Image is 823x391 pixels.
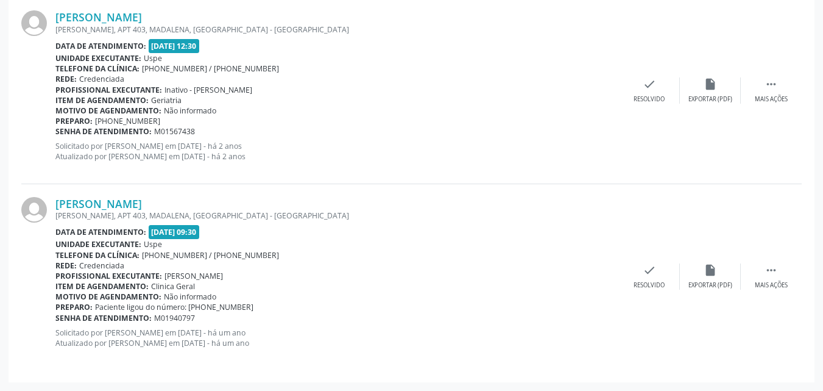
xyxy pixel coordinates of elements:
a: [PERSON_NAME] [55,10,142,24]
span: [PHONE_NUMBER] / [PHONE_NUMBER] [142,63,279,74]
b: Unidade executante: [55,239,141,249]
p: Solicitado por [PERSON_NAME] em [DATE] - há um ano Atualizado por [PERSON_NAME] em [DATE] - há um... [55,328,619,348]
b: Data de atendimento: [55,41,146,51]
b: Item de agendamento: [55,281,149,292]
span: Credenciada [79,260,124,271]
i:  [765,264,778,277]
b: Telefone da clínica: [55,250,140,260]
div: Resolvido [634,281,665,290]
a: [PERSON_NAME] [55,197,142,210]
b: Motivo de agendamento: [55,106,161,116]
div: [PERSON_NAME], APT 403, MADALENA, [GEOGRAPHIC_DATA] - [GEOGRAPHIC_DATA] [55,210,619,221]
span: M01567438 [154,126,195,137]
p: Solicitado por [PERSON_NAME] em [DATE] - há 2 anos Atualizado por [PERSON_NAME] em [DATE] - há 2 ... [55,141,619,162]
b: Senha de atendimento: [55,126,152,137]
i: check [643,77,656,91]
img: img [21,197,47,223]
i: insert_drive_file [704,264,717,277]
b: Preparo: [55,116,93,126]
b: Senha de atendimento: [55,313,152,323]
span: Uspe [144,53,162,63]
div: Exportar (PDF) [688,281,732,290]
span: Clinica Geral [151,281,195,292]
b: Rede: [55,74,77,84]
i: insert_drive_file [704,77,717,91]
div: Resolvido [634,95,665,104]
div: [PERSON_NAME], APT 403, MADALENA, [GEOGRAPHIC_DATA] - [GEOGRAPHIC_DATA] [55,24,619,35]
span: Credenciada [79,74,124,84]
b: Rede: [55,260,77,271]
span: [PHONE_NUMBER] [95,116,160,126]
div: Mais ações [755,281,788,290]
b: Motivo de agendamento: [55,292,161,302]
span: [DATE] 12:30 [149,39,200,53]
span: Uspe [144,239,162,249]
b: Data de atendimento: [55,227,146,237]
b: Telefone da clínica: [55,63,140,74]
b: Profissional executante: [55,271,162,281]
b: Profissional executante: [55,85,162,95]
span: [DATE] 09:30 [149,225,200,239]
span: [PHONE_NUMBER] / [PHONE_NUMBER] [142,250,279,260]
div: Exportar (PDF) [688,95,732,104]
b: Unidade executante: [55,53,141,63]
span: M01940797 [154,313,195,323]
b: Preparo: [55,302,93,312]
span: Paciente ligou do número: [PHONE_NUMBER] [95,302,253,312]
img: img [21,10,47,36]
div: Mais ações [755,95,788,104]
i:  [765,77,778,91]
span: Inativo - [PERSON_NAME] [164,85,252,95]
span: Não informado [164,292,216,302]
i: check [643,264,656,277]
span: Não informado [164,106,216,116]
b: Item de agendamento: [55,95,149,106]
span: Geriatria [151,95,182,106]
span: [PERSON_NAME] [164,271,223,281]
